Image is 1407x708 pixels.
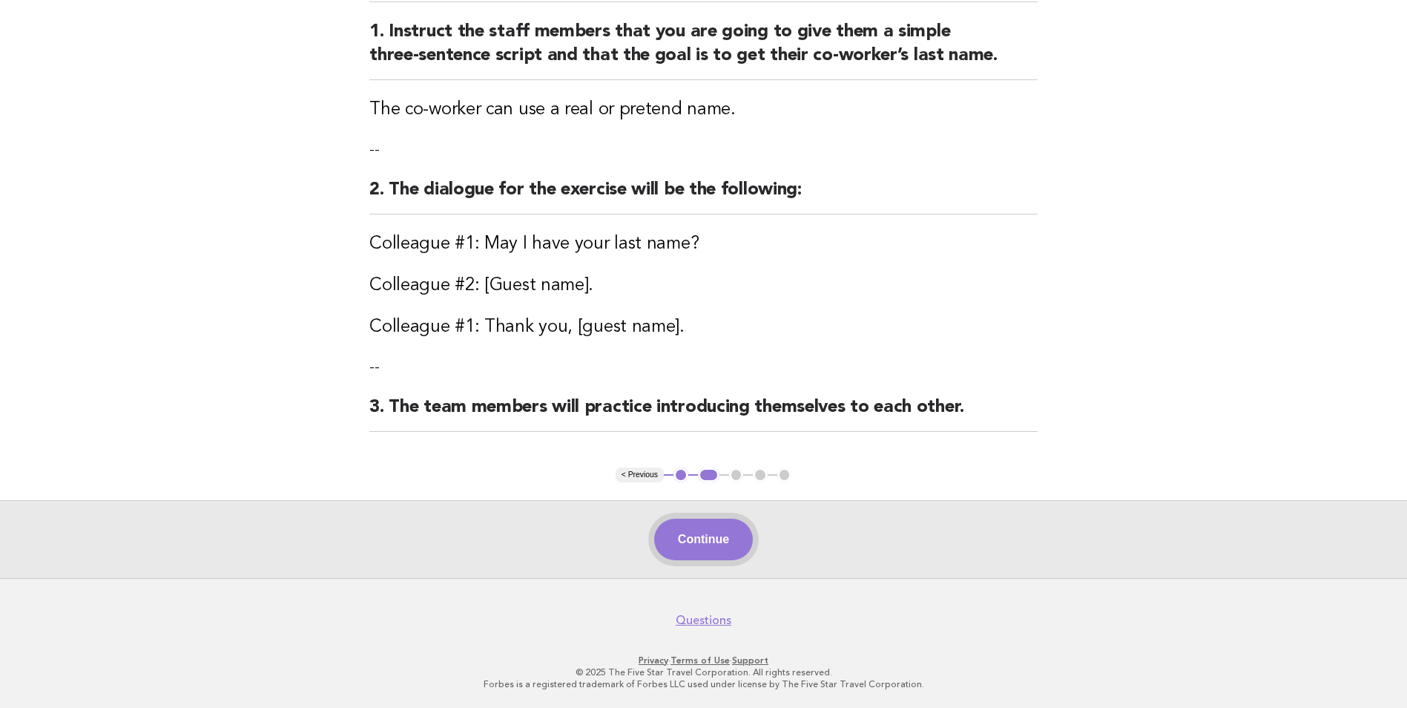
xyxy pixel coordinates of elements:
[673,468,688,482] button: 1
[369,20,1038,80] h2: 1. Instruct the staff members that you are going to give them a simple three-sentence script and ...
[369,178,1038,214] h2: 2. The dialogue for the exercise will be the following:
[369,232,1038,256] h3: Colleague #1: May I have your last name?
[698,468,719,482] button: 2
[369,396,1038,432] h2: 3. The team members will practice introducing themselves to each other.
[369,140,1038,160] p: --
[250,678,1158,690] p: Forbes is a registered trademark of Forbes LLC used under license by The Five Star Travel Corpora...
[369,357,1038,378] p: --
[654,519,753,560] button: Continue
[369,98,1038,122] h3: The co-worker can use a real or pretend name.
[616,468,664,482] button: < Previous
[676,613,731,628] a: Questions
[250,666,1158,678] p: © 2025 The Five Star Travel Corporation. All rights reserved.
[250,655,1158,666] p: · ·
[732,655,768,666] a: Support
[369,315,1038,339] h3: Colleague #1: Thank you, [guest name].
[369,274,1038,298] h3: Colleague #2: [Guest name].
[639,655,668,666] a: Privacy
[670,655,730,666] a: Terms of Use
